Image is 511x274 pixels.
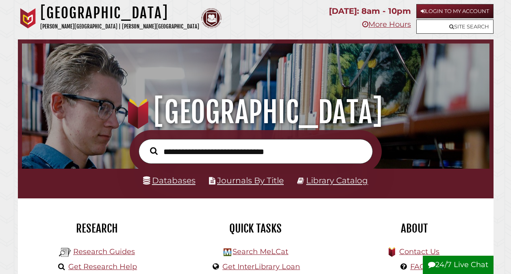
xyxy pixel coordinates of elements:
h1: [GEOGRAPHIC_DATA] [29,94,481,130]
a: Get Research Help [68,262,137,271]
a: Site Search [416,20,494,34]
a: Research Guides [73,247,135,256]
i: Search [150,147,158,155]
a: More Hours [362,20,411,29]
img: Hekman Library Logo [224,248,231,256]
img: Hekman Library Logo [59,246,71,259]
h1: [GEOGRAPHIC_DATA] [40,4,199,22]
a: Library Catalog [306,176,368,185]
a: Databases [143,176,196,185]
a: Search MeLCat [233,247,288,256]
a: FAQs [410,262,429,271]
button: Search [146,145,162,157]
p: [PERSON_NAME][GEOGRAPHIC_DATA] | [PERSON_NAME][GEOGRAPHIC_DATA] [40,22,199,31]
p: [DATE]: 8am - 10pm [329,4,411,18]
img: Calvin Theological Seminary [201,8,222,28]
a: Journals By Title [217,176,284,185]
a: Get InterLibrary Loan [222,262,300,271]
img: Calvin University [18,8,38,28]
h2: About [341,222,487,235]
h2: Research [24,222,170,235]
a: Login to My Account [416,4,494,18]
a: Contact Us [399,247,439,256]
h2: Quick Tasks [183,222,329,235]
